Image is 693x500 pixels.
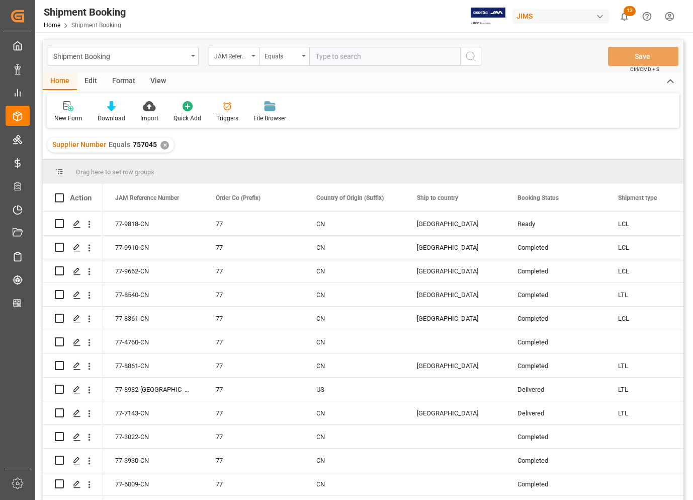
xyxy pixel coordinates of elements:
div: 77-9818-CN [103,212,204,235]
span: Country of Origin (Suffix) [316,194,384,201]
div: [GEOGRAPHIC_DATA] [417,260,493,283]
div: 77-8861-CN [103,354,204,377]
button: JIMS [512,7,613,26]
div: Ready [517,212,594,236]
span: Supplier Number [52,140,106,149]
div: Press SPACE to select this row. [43,354,103,378]
div: Shipment Booking [44,5,126,20]
div: Press SPACE to select this row. [43,212,103,236]
div: Completed [517,354,594,378]
span: Order Co (Prefix) [216,194,261,201]
div: CN [316,354,393,378]
div: Completed [517,307,594,330]
div: 77 [216,354,292,378]
div: File Browser [253,114,286,123]
div: CN [316,283,393,307]
div: 77 [216,449,292,472]
div: CN [316,331,393,354]
div: 77 [216,212,292,236]
img: Exertis%20JAM%20-%20Email%20Logo.jpg_1722504956.jpg [471,8,505,25]
button: Help Center [636,5,658,28]
div: 77 [216,307,292,330]
span: Equals [109,140,130,149]
div: Press SPACE to select this row. [43,330,103,354]
div: Quick Add [174,114,201,123]
div: 77-8540-CN [103,283,204,306]
div: 77-9662-CN [103,259,204,282]
div: [GEOGRAPHIC_DATA] [417,307,493,330]
input: Type to search [309,47,460,66]
div: Triggers [216,114,238,123]
div: Delivered [517,378,594,401]
div: Completed [517,283,594,307]
div: Completed [517,331,594,354]
div: 77 [216,283,292,307]
div: CN [316,212,393,236]
div: Press SPACE to select this row. [43,283,103,307]
div: New Form [54,114,82,123]
div: Edit [77,73,105,90]
div: Press SPACE to select this row. [43,472,103,496]
div: Completed [517,449,594,472]
div: Press SPACE to select this row. [43,307,103,330]
div: View [143,73,174,90]
div: 77-3022-CN [103,425,204,448]
div: 77-3930-CN [103,449,204,472]
button: search button [460,47,481,66]
div: 77 [216,402,292,425]
button: open menu [209,47,259,66]
button: open menu [259,47,309,66]
div: Press SPACE to select this row. [43,378,103,401]
div: [GEOGRAPHIC_DATA] [417,402,493,425]
span: Shipment type [618,194,657,201]
span: 12 [624,6,636,16]
div: 77-9910-CN [103,236,204,259]
div: JIMS [512,9,609,24]
span: JAM Reference Number [115,194,179,201]
div: 77 [216,260,292,283]
div: [GEOGRAPHIC_DATA] [417,236,493,259]
div: Download [98,114,125,123]
div: Press SPACE to select this row. [43,449,103,472]
div: CN [316,425,393,449]
button: Save [608,47,678,66]
a: Home [44,22,60,29]
div: ✕ [160,141,169,150]
div: Press SPACE to select this row. [43,236,103,259]
span: Drag here to set row groups [76,168,154,176]
div: Import [140,114,158,123]
div: Format [105,73,143,90]
div: 77-6009-CN [103,472,204,495]
span: 757045 [133,140,157,149]
div: Shipment Booking [53,49,188,62]
div: JAM Reference Number [214,49,248,61]
span: Ship to country [417,194,458,201]
div: CN [316,260,393,283]
div: Completed [517,236,594,259]
div: 77 [216,473,292,496]
div: US [316,378,393,401]
div: Delivered [517,402,594,425]
div: Press SPACE to select this row. [43,259,103,283]
div: 77-7143-CN [103,401,204,424]
span: Ctrl/CMD + S [630,65,659,73]
div: 77 [216,236,292,259]
span: Booking Status [517,194,559,201]
div: Action [70,193,92,202]
div: CN [316,307,393,330]
div: 77 [216,331,292,354]
div: [GEOGRAPHIC_DATA] [417,354,493,378]
button: open menu [48,47,199,66]
div: 77 [216,378,292,401]
div: 77-8361-CN [103,307,204,330]
div: CN [316,473,393,496]
button: show 12 new notifications [613,5,636,28]
div: CN [316,402,393,425]
div: Press SPACE to select this row. [43,401,103,425]
div: Completed [517,425,594,449]
div: Press SPACE to select this row. [43,425,103,449]
div: Completed [517,473,594,496]
div: CN [316,236,393,259]
div: Home [43,73,77,90]
div: 77-8982-[GEOGRAPHIC_DATA] [103,378,204,401]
